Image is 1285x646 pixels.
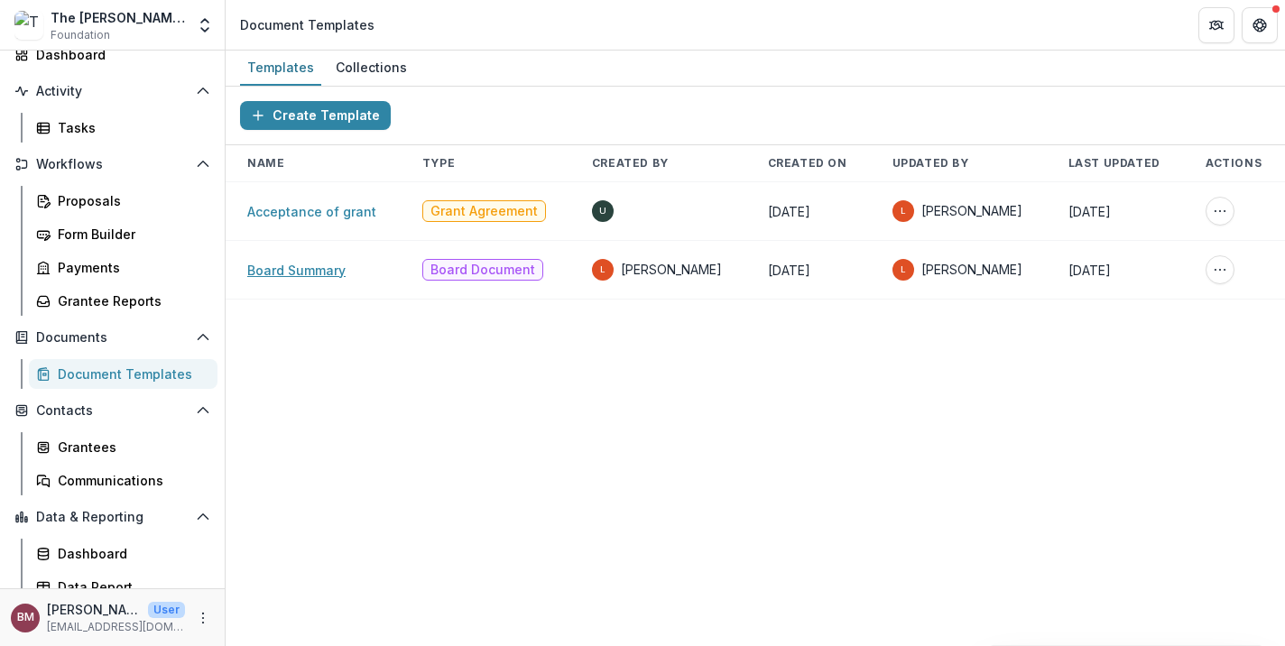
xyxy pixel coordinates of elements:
[58,471,203,490] div: Communications
[240,54,321,80] div: Templates
[36,84,189,99] span: Activity
[58,225,203,244] div: Form Builder
[328,54,414,80] div: Collections
[871,145,1047,182] th: Updated By
[1047,145,1184,182] th: Last Updated
[47,619,185,635] p: [EMAIL_ADDRESS][DOMAIN_NAME]
[51,8,185,27] div: The [PERSON_NAME] and [PERSON_NAME] Foundation Workflow Sandbox
[1206,255,1234,284] button: More Action
[36,157,189,172] span: Workflows
[14,11,43,40] img: The Carol and James Collins Foundation Workflow Sandbox
[17,612,34,623] div: Bethanie Milteer
[921,261,1022,279] span: [PERSON_NAME]
[29,539,217,568] a: Dashboard
[192,607,214,629] button: More
[7,503,217,531] button: Open Data & Reporting
[901,207,906,216] div: Lucy
[768,263,810,278] span: [DATE]
[29,286,217,316] a: Grantee Reports
[328,51,414,86] a: Collections
[47,600,141,619] p: [PERSON_NAME]
[36,45,203,64] div: Dashboard
[921,202,1022,220] span: [PERSON_NAME]
[7,40,217,69] a: Dashboard
[36,510,189,525] span: Data & Reporting
[1068,263,1111,278] span: [DATE]
[430,204,538,219] span: Grant Agreement
[148,602,185,618] p: User
[1198,7,1234,43] button: Partners
[599,207,606,216] div: Unknown
[901,265,906,274] div: Lucy
[192,7,217,43] button: Open entity switcher
[58,118,203,137] div: Tasks
[7,396,217,425] button: Open Contacts
[226,145,401,182] th: Name
[768,204,810,219] span: [DATE]
[401,145,570,182] th: Type
[233,12,382,38] nav: breadcrumb
[36,330,189,346] span: Documents
[600,265,606,274] div: Lucy
[1184,145,1285,182] th: Actions
[29,359,217,389] a: Document Templates
[29,219,217,249] a: Form Builder
[247,204,376,219] a: Acceptance of grant
[36,403,189,419] span: Contacts
[247,263,346,278] a: Board Summary
[7,150,217,179] button: Open Workflows
[746,145,871,182] th: Created On
[430,263,535,278] span: Board Document
[1242,7,1278,43] button: Get Help
[240,101,391,130] button: Create Template
[58,438,203,457] div: Grantees
[58,291,203,310] div: Grantee Reports
[29,432,217,462] a: Grantees
[7,323,217,352] button: Open Documents
[240,51,321,86] a: Templates
[29,466,217,495] a: Communications
[58,577,203,596] div: Data Report
[58,544,203,563] div: Dashboard
[51,27,110,43] span: Foundation
[1068,204,1111,219] span: [DATE]
[58,258,203,277] div: Payments
[29,113,217,143] a: Tasks
[58,365,203,383] div: Document Templates
[58,191,203,210] div: Proposals
[570,145,746,182] th: Created By
[1206,197,1234,226] button: More Action
[621,261,722,279] span: [PERSON_NAME]
[7,77,217,106] button: Open Activity
[240,15,374,34] div: Document Templates
[29,572,217,602] a: Data Report
[29,253,217,282] a: Payments
[29,186,217,216] a: Proposals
